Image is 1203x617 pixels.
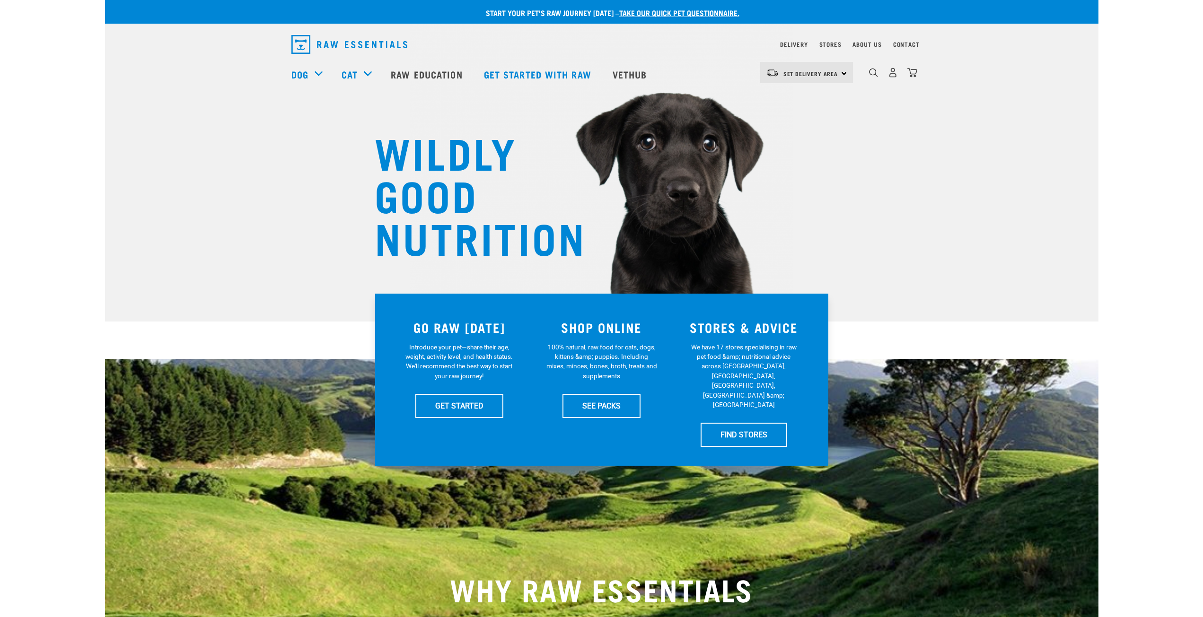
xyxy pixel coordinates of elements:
p: Introduce your pet—share their age, weight, activity level, and health status. We'll recommend th... [404,342,515,381]
img: home-icon-1@2x.png [869,68,878,77]
img: home-icon@2x.png [907,68,917,78]
a: take our quick pet questionnaire. [619,10,739,15]
img: Raw Essentials Logo [291,35,407,54]
a: FIND STORES [701,423,787,446]
p: 100% natural, raw food for cats, dogs, kittens &amp; puppies. Including mixes, minces, bones, bro... [546,342,657,381]
a: SEE PACKS [562,394,641,417]
a: Get started with Raw [474,55,603,93]
a: Vethub [603,55,659,93]
h3: SHOP ONLINE [536,320,667,335]
p: Start your pet’s raw journey [DATE] – [112,7,1106,18]
h1: WILDLY GOOD NUTRITION [375,130,564,258]
img: user.png [888,68,898,78]
a: Cat [342,67,358,81]
img: van-moving.png [766,69,779,77]
a: Stores [819,43,842,46]
nav: dropdown navigation [105,55,1098,93]
a: Contact [893,43,920,46]
h2: WHY RAW ESSENTIALS [291,572,912,606]
a: Delivery [780,43,808,46]
h3: STORES & ADVICE [678,320,809,335]
span: Set Delivery Area [783,72,838,75]
nav: dropdown navigation [284,31,920,58]
a: Raw Education [381,55,474,93]
p: We have 17 stores specialising in raw pet food &amp; nutritional advice across [GEOGRAPHIC_DATA],... [688,342,799,410]
h3: GO RAW [DATE] [394,320,525,335]
a: Dog [291,67,308,81]
a: GET STARTED [415,394,503,417]
a: About Us [852,43,881,46]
